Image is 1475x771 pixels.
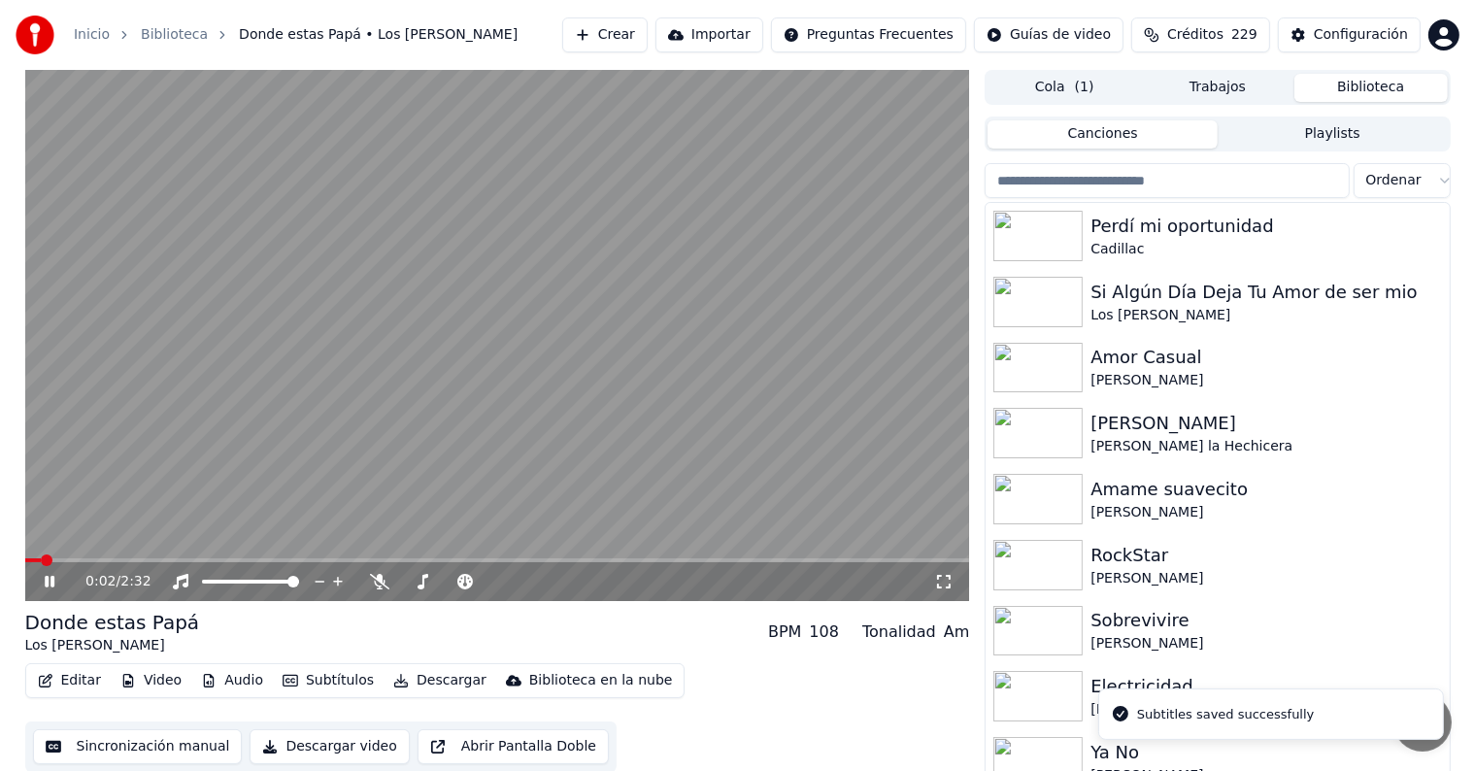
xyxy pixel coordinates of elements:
[1090,739,1441,766] div: Ya No
[1090,410,1441,437] div: [PERSON_NAME]
[655,17,763,52] button: Importar
[250,729,409,764] button: Descargar video
[1090,607,1441,634] div: Sobrevivire
[1167,25,1224,45] span: Créditos
[85,572,116,591] span: 0:02
[771,17,966,52] button: Preguntas Frecuentes
[1090,437,1441,456] div: [PERSON_NAME] la Hechicera
[1090,306,1441,325] div: Los [PERSON_NAME]
[1218,120,1448,149] button: Playlists
[529,671,673,690] div: Biblioteca en la nube
[33,729,243,764] button: Sincronización manual
[1090,371,1441,390] div: [PERSON_NAME]
[113,667,189,694] button: Video
[1090,279,1441,306] div: Si Algún Día Deja Tu Amor de ser mio
[809,620,839,644] div: 108
[1090,634,1441,654] div: [PERSON_NAME]
[1231,25,1257,45] span: 229
[30,667,109,694] button: Editar
[1090,344,1441,371] div: Amor Casual
[74,25,110,45] a: Inicio
[974,17,1123,52] button: Guías de video
[1137,705,1314,724] div: Subtitles saved successfully
[944,620,970,644] div: Am
[1141,74,1294,102] button: Trabajos
[1131,17,1270,52] button: Créditos229
[25,609,200,636] div: Donde estas Papá
[120,572,151,591] span: 2:32
[988,74,1141,102] button: Cola
[1090,542,1441,569] div: RockStar
[1278,17,1421,52] button: Configuración
[562,17,648,52] button: Crear
[1090,700,1441,720] div: [PERSON_NAME]
[1294,74,1448,102] button: Biblioteca
[25,636,200,655] div: Los [PERSON_NAME]
[386,667,494,694] button: Descargar
[1090,673,1441,700] div: Electricidad
[418,729,609,764] button: Abrir Pantalla Doble
[16,16,54,54] img: youka
[74,25,518,45] nav: breadcrumb
[988,120,1218,149] button: Canciones
[768,620,801,644] div: BPM
[1090,476,1441,503] div: Amame suavecito
[1090,569,1441,588] div: [PERSON_NAME]
[193,667,271,694] button: Audio
[275,667,382,694] button: Subtítulos
[1366,171,1422,190] span: Ordenar
[1314,25,1408,45] div: Configuración
[1090,503,1441,522] div: [PERSON_NAME]
[1090,240,1441,259] div: Cadillac
[1090,213,1441,240] div: Perdí mi oportunidad
[1075,78,1094,97] span: ( 1 )
[85,572,132,591] div: /
[141,25,208,45] a: Biblioteca
[239,25,518,45] span: Donde estas Papá • Los [PERSON_NAME]
[862,620,936,644] div: Tonalidad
